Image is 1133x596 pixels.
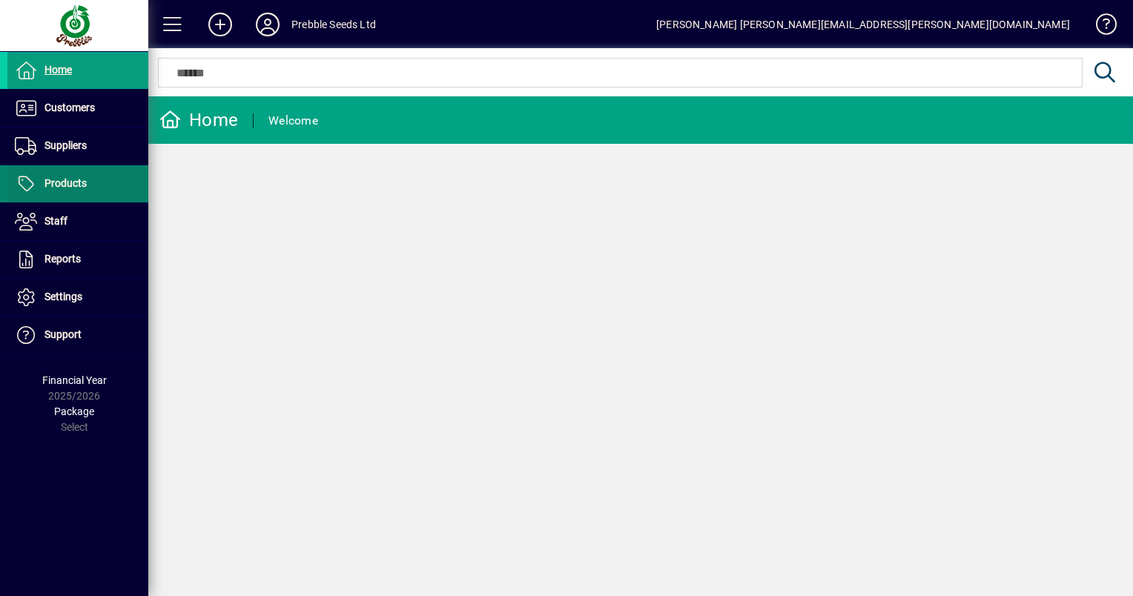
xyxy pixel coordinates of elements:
[7,203,148,240] a: Staff
[44,139,87,151] span: Suppliers
[44,253,81,265] span: Reports
[44,102,95,113] span: Customers
[196,11,244,38] button: Add
[42,374,107,386] span: Financial Year
[44,215,67,227] span: Staff
[44,291,82,302] span: Settings
[159,108,238,132] div: Home
[7,241,148,278] a: Reports
[7,165,148,202] a: Products
[244,11,291,38] button: Profile
[44,177,87,189] span: Products
[7,90,148,127] a: Customers
[1085,3,1114,51] a: Knowledge Base
[656,13,1070,36] div: [PERSON_NAME] [PERSON_NAME][EMAIL_ADDRESS][PERSON_NAME][DOMAIN_NAME]
[268,109,318,133] div: Welcome
[7,317,148,354] a: Support
[44,64,72,76] span: Home
[7,128,148,165] a: Suppliers
[7,279,148,316] a: Settings
[54,405,94,417] span: Package
[44,328,82,340] span: Support
[291,13,376,36] div: Prebble Seeds Ltd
